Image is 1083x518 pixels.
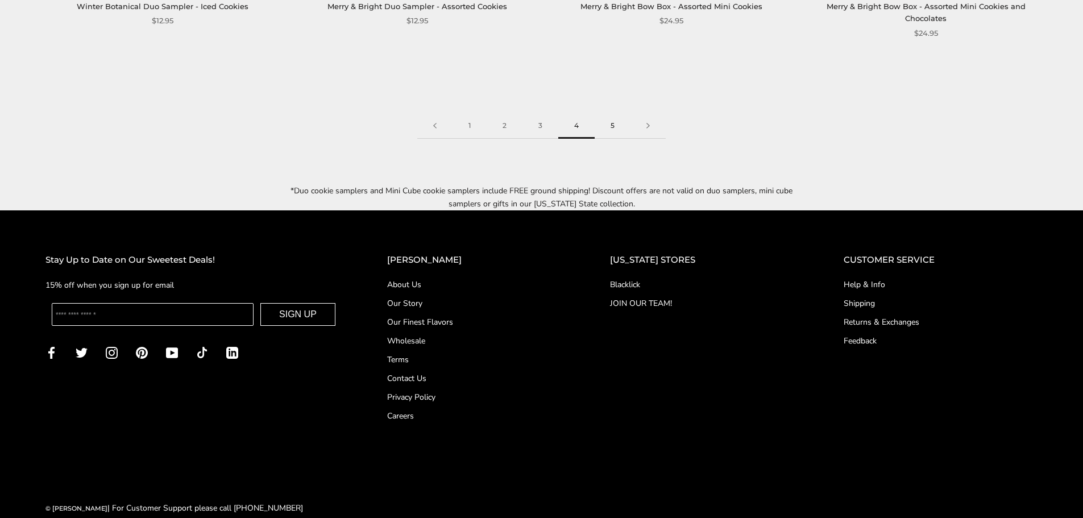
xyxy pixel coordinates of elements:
[106,346,118,359] a: Instagram
[136,346,148,359] a: Pinterest
[387,297,565,309] a: Our Story
[152,15,173,27] span: $12.95
[453,113,487,139] a: 1
[196,346,208,359] a: TikTok
[610,279,798,291] a: Blacklick
[387,410,565,422] a: Careers
[580,2,762,11] a: Merry & Bright Bow Box - Assorted Mini Cookies
[387,391,565,403] a: Privacy Policy
[630,113,666,139] a: Next page
[659,15,683,27] span: $24.95
[844,335,1038,347] a: Feedback
[45,502,303,515] div: | For Customer Support please call [PHONE_NUMBER]
[914,27,938,39] span: $24.95
[387,335,565,347] a: Wholesale
[226,346,238,359] a: LinkedIn
[595,113,630,139] a: 5
[387,279,565,291] a: About Us
[387,354,565,366] a: Terms
[45,346,57,359] a: Facebook
[844,253,1038,267] h2: CUSTOMER SERVICE
[76,346,88,359] a: Twitter
[844,297,1038,309] a: Shipping
[260,303,335,326] button: SIGN UP
[9,475,118,509] iframe: Sign Up via Text for Offers
[610,253,798,267] h2: [US_STATE] STORES
[77,2,248,11] a: Winter Botanical Duo Sampler - Iced Cookies
[52,303,254,326] input: Enter your email
[487,113,522,139] a: 2
[280,184,803,210] p: *Duo cookie samplers and Mini Cube cookie samplers include FREE ground shipping! Discount offers ...
[166,346,178,359] a: YouTube
[327,2,507,11] a: Merry & Bright Duo Sampler - Assorted Cookies
[827,2,1026,23] a: Merry & Bright Bow Box - Assorted Mini Cookies and Chocolates
[387,372,565,384] a: Contact Us
[844,316,1038,328] a: Returns & Exchanges
[417,113,453,139] a: Previous page
[522,113,558,139] a: 3
[558,113,595,139] span: 4
[45,279,342,292] p: 15% off when you sign up for email
[406,15,428,27] span: $12.95
[387,316,565,328] a: Our Finest Flavors
[45,253,342,267] h2: Stay Up to Date on Our Sweetest Deals!
[610,297,798,309] a: JOIN OUR TEAM!
[387,253,565,267] h2: [PERSON_NAME]
[844,279,1038,291] a: Help & Info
